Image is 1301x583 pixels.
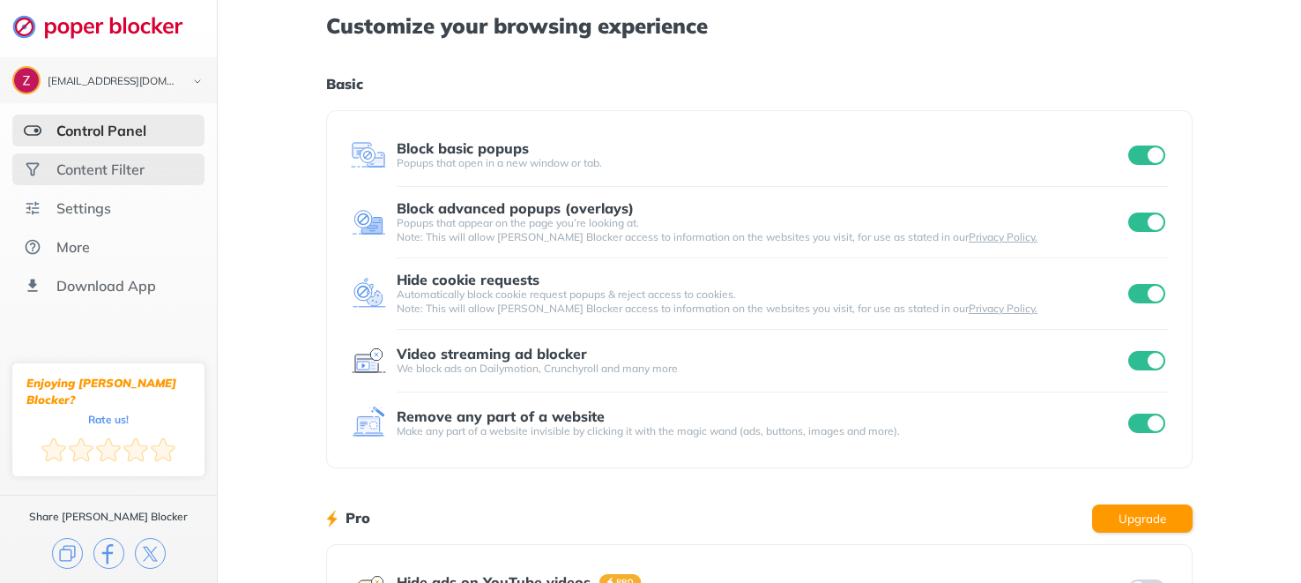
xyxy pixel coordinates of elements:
[24,161,41,178] img: social.svg
[397,156,1125,170] div: Popups that open in a new window or tab.
[187,72,208,91] img: chevron-bottom-black.svg
[351,276,386,311] img: feature icon
[14,68,39,93] img: ACg8ocIIqN3wGQZkRYeQoAcEameZRR88sI9Nj61dGykdQvflIyjRMx3I=s96-c
[48,76,178,88] div: zacharycarlton@gmail.com
[326,508,338,529] img: lighting bolt
[969,230,1037,243] a: Privacy Policy.
[346,506,370,529] h1: Pro
[351,406,386,441] img: feature icon
[397,200,634,216] div: Block advanced popups (overlays)
[397,288,1125,316] div: Automatically block cookie request popups & reject access to cookies. Note: This will allow [PERS...
[26,375,190,408] div: Enjoying [PERSON_NAME] Blocker?
[397,346,587,362] div: Video streaming ad blocker
[24,277,41,295] img: download-app.svg
[88,415,129,423] div: Rate us!
[93,538,124,569] img: facebook.svg
[56,277,156,295] div: Download App
[24,238,41,256] img: about.svg
[351,343,386,378] img: feature icon
[135,538,166,569] img: x.svg
[56,161,145,178] div: Content Filter
[24,122,41,139] img: features-selected.svg
[397,272,539,288] div: Hide cookie requests
[52,538,83,569] img: copy.svg
[969,302,1037,315] a: Privacy Policy.
[1092,505,1193,533] button: Upgrade
[56,238,90,256] div: More
[351,138,386,173] img: feature icon
[397,140,529,156] div: Block basic popups
[397,408,605,424] div: Remove any part of a website
[326,72,1193,95] h1: Basic
[351,205,386,240] img: feature icon
[12,14,202,39] img: logo-webpage.svg
[24,199,41,217] img: settings.svg
[56,199,111,217] div: Settings
[397,424,1125,438] div: Make any part of a website invisible by clicking it with the magic wand (ads, buttons, images and...
[326,14,1193,37] h1: Customize your browsing experience
[397,216,1125,244] div: Popups that appear on the page you’re looking at. Note: This will allow [PERSON_NAME] Blocker acc...
[56,122,146,139] div: Control Panel
[397,362,1125,376] div: We block ads on Dailymotion, Crunchyroll and many more
[29,510,188,524] div: Share [PERSON_NAME] Blocker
